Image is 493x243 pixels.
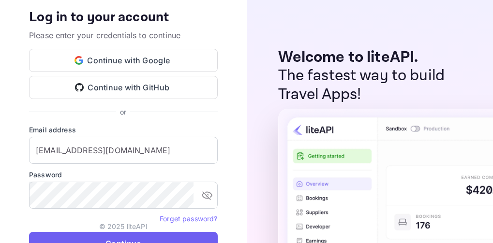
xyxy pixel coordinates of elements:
[29,29,218,41] p: Please enter your credentials to continue
[29,170,218,180] label: Password
[278,48,474,67] p: Welcome to liteAPI.
[99,221,148,231] p: © 2025 liteAPI
[29,137,218,164] input: Enter your email address
[160,214,217,223] a: Forget password?
[29,49,218,72] button: Continue with Google
[29,76,218,99] button: Continue with GitHub
[29,9,218,26] h4: Log in to your account
[278,67,474,104] p: The fastest way to build Travel Apps!
[120,107,126,117] p: or
[197,186,217,205] button: toggle password visibility
[160,214,217,223] a: Forget password?
[29,125,218,135] label: Email address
